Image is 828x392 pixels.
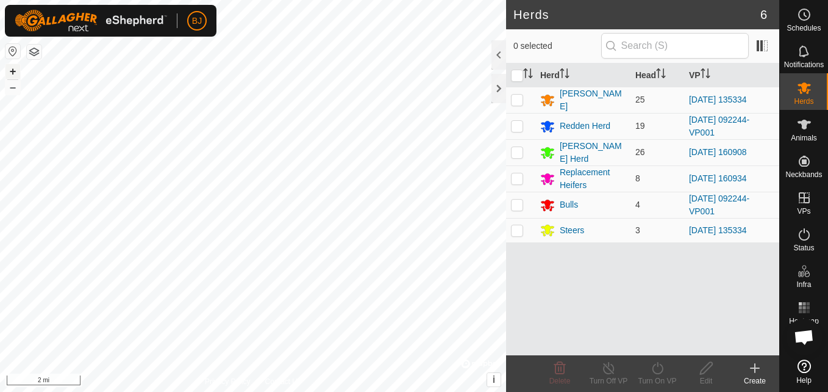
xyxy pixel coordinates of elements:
[786,319,823,355] div: Open chat
[784,61,824,68] span: Notifications
[797,208,810,215] span: VPs
[513,7,760,22] h2: Herds
[560,198,578,211] div: Bulls
[535,64,630,87] th: Herd
[635,95,645,104] span: 25
[793,244,814,252] span: Status
[5,80,20,95] button: –
[630,64,684,87] th: Head
[780,355,828,389] a: Help
[789,318,819,325] span: Heatmap
[796,281,811,288] span: Infra
[584,376,633,387] div: Turn Off VP
[560,120,610,132] div: Redden Herd
[560,140,626,165] div: [PERSON_NAME] Herd
[513,40,601,53] span: 0 selected
[493,374,495,385] span: i
[549,377,571,385] span: Delete
[701,70,710,80] p-sorticon: Activate to sort
[635,121,645,131] span: 19
[689,225,747,235] a: [DATE] 135334
[635,200,640,209] span: 4
[601,33,749,59] input: Search (S)
[27,45,41,59] button: Map Layers
[787,24,821,32] span: Schedules
[689,95,747,104] a: [DATE] 135334
[635,147,645,157] span: 26
[560,166,626,192] div: Replacement Heifers
[5,44,20,59] button: Reset Map
[684,64,779,87] th: VP
[689,115,749,137] a: [DATE] 092244-VP001
[689,147,747,157] a: [DATE] 160908
[192,15,202,27] span: BJ
[487,373,501,387] button: i
[794,98,813,105] span: Herds
[560,70,569,80] p-sorticon: Activate to sort
[523,70,533,80] p-sorticon: Activate to sort
[785,171,822,178] span: Neckbands
[689,173,747,183] a: [DATE] 160934
[656,70,666,80] p-sorticon: Activate to sort
[791,134,817,142] span: Animals
[635,225,640,235] span: 3
[265,376,301,387] a: Contact Us
[15,10,167,32] img: Gallagher Logo
[796,377,812,384] span: Help
[560,87,626,113] div: [PERSON_NAME]
[5,64,20,79] button: +
[682,376,730,387] div: Edit
[635,173,640,183] span: 8
[760,5,767,24] span: 6
[730,376,779,387] div: Create
[689,194,749,216] a: [DATE] 092244-VP001
[560,224,584,237] div: Steers
[633,376,682,387] div: Turn On VP
[205,376,251,387] a: Privacy Policy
